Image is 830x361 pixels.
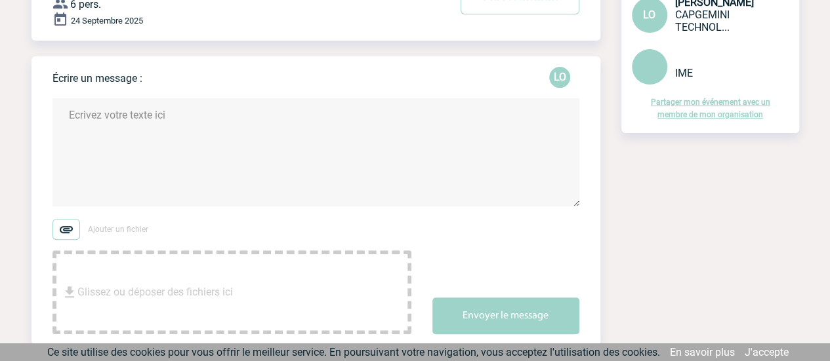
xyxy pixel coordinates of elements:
[52,72,142,85] p: Écrire un message :
[675,67,693,79] span: IME
[549,67,570,88] p: LO
[651,98,770,119] a: Partager mon événement avec un membre de mon organisation
[71,16,143,26] span: 24 Septembre 2025
[47,346,660,358] span: Ce site utilise des cookies pour vous offrir le meilleur service. En poursuivant votre navigation...
[675,9,730,33] span: CAPGEMINI TECHNOLOGY SERVICES
[670,346,735,358] a: En savoir plus
[62,284,77,300] img: file_download.svg
[745,346,789,358] a: J'accepte
[88,225,148,234] span: Ajouter un fichier
[549,67,570,88] div: Leila OBREMSKI
[77,259,233,325] span: Glissez ou déposer des fichiers ici
[432,297,579,334] button: Envoyer le message
[643,9,655,21] span: LO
